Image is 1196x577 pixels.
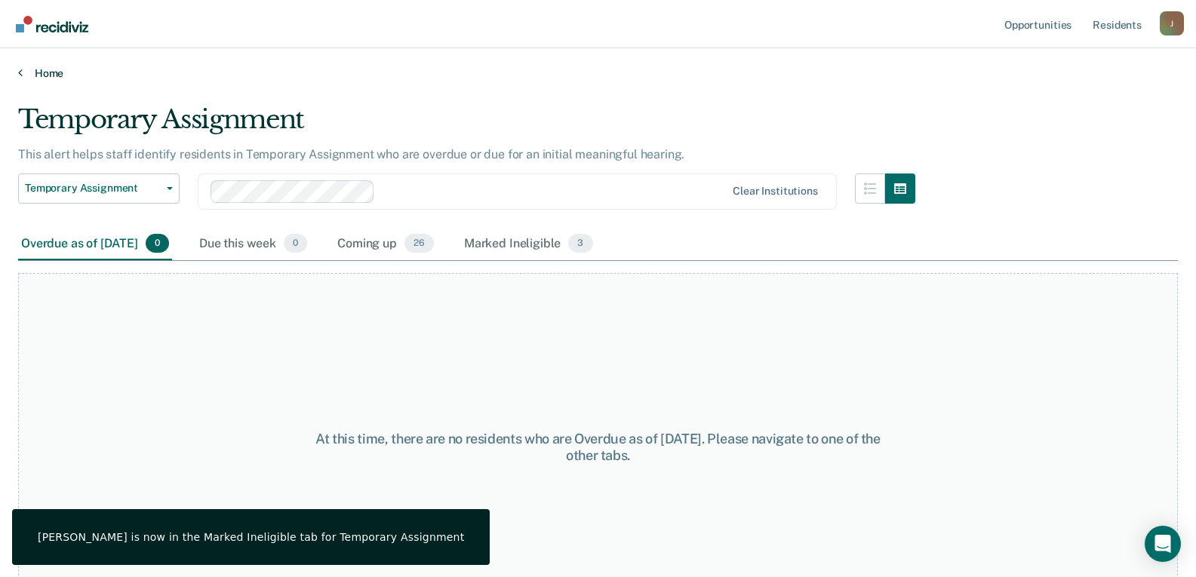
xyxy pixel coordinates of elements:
div: [PERSON_NAME] is now in the Marked Ineligible tab for Temporary Assignment [38,530,464,544]
div: Marked Ineligible3 [461,228,596,261]
div: Clear institutions [733,185,818,198]
span: Temporary Assignment [25,182,161,195]
img: Recidiviz [16,16,88,32]
div: Open Intercom Messenger [1145,526,1181,562]
button: Temporary Assignment [18,173,180,204]
a: Home [18,66,1178,80]
span: 26 [404,234,434,253]
div: Coming up26 [334,228,437,261]
div: Overdue as of [DATE]0 [18,228,172,261]
div: Due this week0 [196,228,310,261]
span: 3 [568,234,592,253]
div: At this time, there are no residents who are Overdue as of [DATE]. Please navigate to one of the ... [309,431,888,463]
span: 0 [146,234,169,253]
span: 0 [284,234,307,253]
p: This alert helps staff identify residents in Temporary Assignment who are overdue or due for an i... [18,147,684,161]
div: Temporary Assignment [18,104,915,147]
div: J [1160,11,1184,35]
button: Profile dropdown button [1160,11,1184,35]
